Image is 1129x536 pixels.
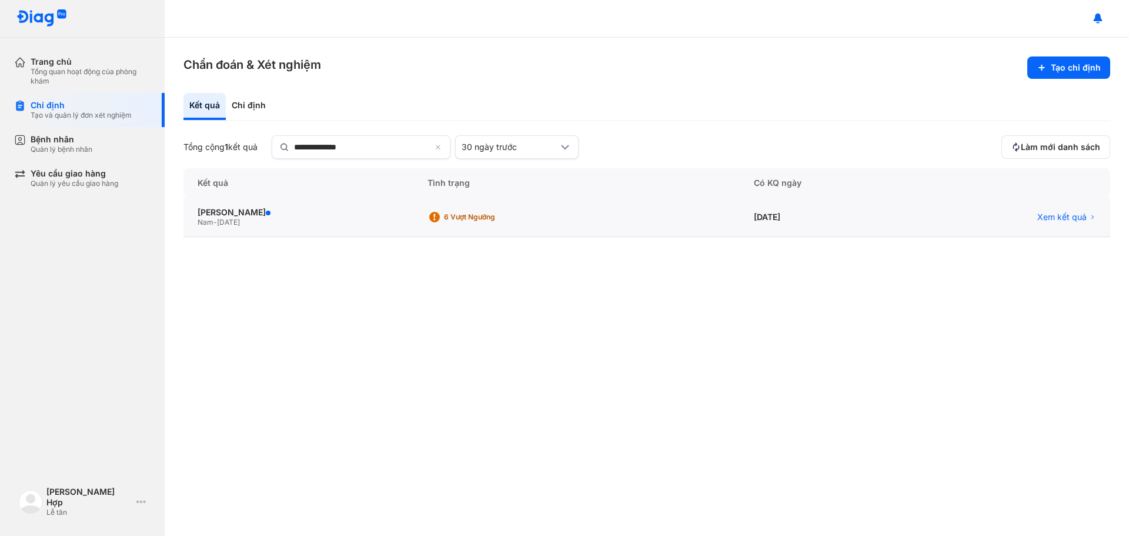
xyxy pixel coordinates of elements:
[31,100,132,111] div: Chỉ định
[31,168,118,179] div: Yêu cầu giao hàng
[225,142,228,152] span: 1
[740,198,912,237] div: [DATE]
[1021,142,1100,152] span: Làm mới danh sách
[31,111,132,120] div: Tạo và quản lý đơn xét nghiệm
[740,168,912,198] div: Có KQ ngày
[16,9,67,28] img: logo
[217,218,240,227] span: [DATE]
[462,142,558,152] div: 30 ngày trước
[183,93,226,120] div: Kết quả
[183,168,413,198] div: Kết quả
[198,218,213,227] span: Nam
[31,145,92,154] div: Quản lý bệnh nhân
[1037,212,1087,222] span: Xem kết quả
[226,93,272,120] div: Chỉ định
[1001,135,1110,159] button: Làm mới danh sách
[31,56,151,67] div: Trang chủ
[413,168,740,198] div: Tình trạng
[31,134,92,145] div: Bệnh nhân
[183,56,321,73] h3: Chẩn đoán & Xét nghiệm
[444,212,538,222] div: 6 Vượt ngưỡng
[213,218,217,227] span: -
[198,207,399,218] div: [PERSON_NAME]
[19,490,42,514] img: logo
[1027,56,1110,79] button: Tạo chỉ định
[31,179,118,188] div: Quản lý yêu cầu giao hàng
[46,508,132,517] div: Lễ tân
[183,142,258,152] div: Tổng cộng kết quả
[46,487,132,508] div: [PERSON_NAME] Hợp
[31,67,151,86] div: Tổng quan hoạt động của phòng khám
